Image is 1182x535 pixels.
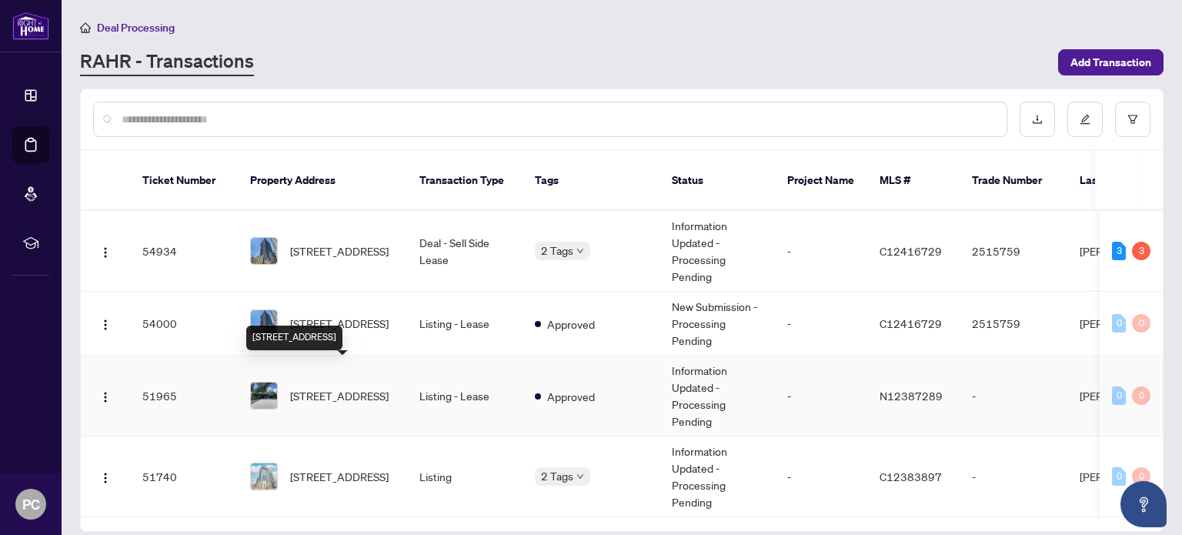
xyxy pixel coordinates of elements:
[238,151,407,211] th: Property Address
[99,472,112,484] img: Logo
[659,211,775,292] td: Information Updated - Processing Pending
[1132,467,1150,486] div: 0
[80,48,254,76] a: RAHR - Transactions
[960,292,1067,356] td: 2515759
[775,436,867,517] td: -
[290,242,389,259] span: [STREET_ADDRESS]
[1112,467,1126,486] div: 0
[246,326,342,350] div: [STREET_ADDRESS]
[130,151,238,211] th: Ticket Number
[130,211,238,292] td: 54934
[960,436,1067,517] td: -
[97,21,175,35] span: Deal Processing
[407,211,523,292] td: Deal - Sell Side Lease
[1115,102,1150,137] button: filter
[541,467,573,485] span: 2 Tags
[12,12,49,40] img: logo
[290,315,389,332] span: [STREET_ADDRESS]
[880,316,942,330] span: C12416729
[93,464,118,489] button: Logo
[1132,314,1150,333] div: 0
[1112,314,1126,333] div: 0
[659,151,775,211] th: Status
[251,310,277,336] img: thumbnail-img
[1070,50,1151,75] span: Add Transaction
[775,356,867,436] td: -
[251,383,277,409] img: thumbnail-img
[960,151,1067,211] th: Trade Number
[659,356,775,436] td: Information Updated - Processing Pending
[93,239,118,263] button: Logo
[22,493,40,515] span: PC
[407,356,523,436] td: Listing - Lease
[99,246,112,259] img: Logo
[290,468,389,485] span: [STREET_ADDRESS]
[576,473,584,480] span: down
[130,292,238,356] td: 54000
[1067,102,1103,137] button: edit
[130,356,238,436] td: 51965
[1058,49,1164,75] button: Add Transaction
[880,389,943,403] span: N12387289
[251,463,277,490] img: thumbnail-img
[130,436,238,517] td: 51740
[407,436,523,517] td: Listing
[775,292,867,356] td: -
[775,151,867,211] th: Project Name
[547,388,595,405] span: Approved
[659,292,775,356] td: New Submission - Processing Pending
[1132,242,1150,260] div: 3
[1132,386,1150,405] div: 0
[576,247,584,255] span: down
[541,242,573,259] span: 2 Tags
[290,387,389,404] span: [STREET_ADDRESS]
[547,316,595,333] span: Approved
[659,436,775,517] td: Information Updated - Processing Pending
[1080,114,1090,125] span: edit
[1032,114,1043,125] span: download
[523,151,659,211] th: Tags
[1020,102,1055,137] button: download
[1112,386,1126,405] div: 0
[407,151,523,211] th: Transaction Type
[93,383,118,408] button: Logo
[867,151,960,211] th: MLS #
[251,238,277,264] img: thumbnail-img
[775,211,867,292] td: -
[960,211,1067,292] td: 2515759
[407,292,523,356] td: Listing - Lease
[1112,242,1126,260] div: 3
[93,311,118,336] button: Logo
[99,391,112,403] img: Logo
[960,356,1067,436] td: -
[880,470,942,483] span: C12383897
[1120,481,1167,527] button: Open asap
[880,244,942,258] span: C12416729
[1127,114,1138,125] span: filter
[99,319,112,331] img: Logo
[80,22,91,33] span: home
